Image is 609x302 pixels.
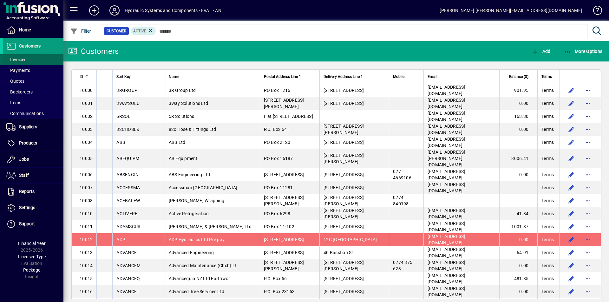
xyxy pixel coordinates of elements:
td: 0.00 [499,123,537,136]
span: [STREET_ADDRESS] [324,88,364,93]
button: More options [583,247,593,258]
span: [STREET_ADDRESS] [324,276,364,281]
a: Reports [3,184,63,200]
a: Support [3,216,63,232]
span: Customer [107,28,126,34]
button: More options [583,209,593,219]
span: PO Box 11281 [264,185,293,190]
span: Add [531,49,550,54]
span: 3Way Solutions Ltd [169,101,208,106]
span: Jobs [19,157,29,162]
span: 10011 [80,224,93,229]
span: ABB Ltd [169,140,186,145]
span: 10010 [80,211,93,216]
a: Items [3,97,63,108]
span: Terms [541,262,554,269]
span: 10003 [80,127,93,132]
span: 10014 [80,263,93,268]
span: Flat [STREET_ADDRESS] [264,114,313,119]
span: 10004 [80,140,93,145]
span: ADVANCE [116,250,137,255]
span: Reports [19,189,35,194]
span: [STREET_ADDRESS] [264,237,304,242]
button: Edit [566,222,576,232]
span: [STREET_ADDRESS] [264,172,304,177]
span: 12C [GEOGRAPHIC_DATA] [324,237,377,242]
span: More Options [564,49,603,54]
span: Advanced Engineering [169,250,214,255]
span: [STREET_ADDRESS] [324,224,364,229]
span: Active Refrigeration [169,211,209,216]
span: 10015 [80,276,93,281]
span: Licensee Type [18,254,46,259]
span: Terms [541,288,554,295]
button: Edit [566,98,576,108]
span: [STREET_ADDRESS][PERSON_NAME] [324,195,364,206]
span: Financial Year [18,241,46,246]
span: ACTIVERE [116,211,137,216]
span: [STREET_ADDRESS][PERSON_NAME] [264,195,304,206]
span: Settings [19,205,35,210]
span: 10002 [80,114,93,119]
td: 0.00 [499,259,537,272]
span: 10008 [80,198,93,203]
span: Suppliers [19,124,37,129]
span: 5RSOL [116,114,130,119]
button: More options [583,153,593,164]
div: Email [428,73,495,80]
span: 027 4669106 [393,169,411,180]
span: Terms [541,87,554,93]
span: Terms [541,155,554,162]
span: Items [6,100,21,105]
button: Edit [566,124,576,134]
a: Communications [3,108,63,119]
span: Terms [541,184,554,191]
span: PO Box 6298 [264,211,291,216]
span: 5R Solutions [169,114,194,119]
span: [PERSON_NAME] & [PERSON_NAME] Ltd [169,224,252,229]
span: Terms [541,223,554,230]
a: Suppliers [3,119,63,135]
span: ABS Engineering Ltd [169,172,210,177]
span: Support [19,221,35,226]
span: Communications [6,111,44,116]
button: Filter [69,25,93,37]
a: Home [3,22,63,38]
span: [STREET_ADDRESS] [324,185,364,190]
span: 10013 [80,250,93,255]
span: 10012 [80,237,93,242]
td: 1001.87 [499,220,537,233]
span: Terms [541,73,552,80]
span: [EMAIL_ADDRESS][DOMAIN_NAME] [428,111,465,122]
span: [EMAIL_ADDRESS][DOMAIN_NAME] [428,208,465,219]
span: 82c Hose & Fittings Ltd [169,127,216,132]
span: Accessman [GEOGRAPHIC_DATA] [169,185,238,190]
span: [STREET_ADDRESS] [324,140,364,145]
span: P.O. Box 23153 [264,289,295,294]
button: More options [583,85,593,95]
span: Terms [541,236,554,243]
span: Balance ($) [509,73,528,80]
div: Mobile [393,73,420,80]
span: P.O. Box 56 [264,276,287,281]
span: [EMAIL_ADDRESS][DOMAIN_NAME] [428,124,465,135]
span: [STREET_ADDRESS] [264,250,304,255]
span: [EMAIL_ADDRESS][PERSON_NAME][DOMAIN_NAME] [428,150,465,167]
button: More options [583,124,593,134]
span: AB Equipment [169,156,198,161]
td: 0.00 [499,285,537,298]
button: Edit [566,247,576,258]
td: 163.30 [499,110,537,123]
button: Edit [566,209,576,219]
button: More options [583,183,593,193]
span: 3WAYSOLU [116,101,140,106]
button: Edit [566,137,576,147]
div: [PERSON_NAME] [PERSON_NAME][EMAIL_ADDRESS][DOMAIN_NAME] [440,5,582,16]
span: ACCESSMA [116,185,140,190]
button: More options [583,170,593,180]
button: Profile [104,5,125,16]
span: ADVANCEM [116,263,141,268]
span: Terms [541,139,554,145]
td: 41.84 [499,207,537,220]
div: Customers [68,46,119,56]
